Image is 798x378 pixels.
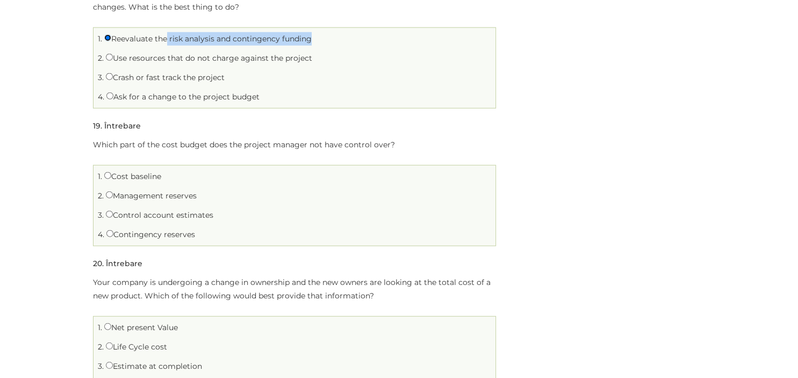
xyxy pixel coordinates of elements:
[106,91,260,101] label: Ask for a change to the project budget
[106,92,113,99] input: Ask for a change to the project budget
[93,138,496,151] p: Which part of the cost budget does the project manager not have control over?
[106,191,113,198] input: Management reserves
[104,172,111,179] input: Cost baseline
[98,210,104,219] span: 3.
[104,34,111,41] input: Reevaluate the risk analysis and contingency funding
[106,229,195,239] label: Contingency reserves
[106,341,167,351] label: Life Cycle cost
[98,229,104,239] span: 4.
[98,91,104,101] span: 4.
[93,120,100,130] span: 19
[98,72,104,82] span: 3.
[106,190,197,200] label: Management reserves
[98,171,102,181] span: 1.
[106,361,113,368] input: Estimate at completion
[106,361,202,370] label: Estimate at completion
[104,33,312,43] label: Reevaluate the risk analysis and contingency funding
[106,73,113,80] input: Crash or fast track the project
[93,275,496,302] p: Your company is undergoing a change in ownership and the new owners are looking at the total cost...
[106,53,113,60] input: Use resources that do not charge against the project
[106,210,113,217] input: Control account estimates
[104,323,111,330] input: Net present Value
[106,210,213,219] label: Control account estimates
[98,341,104,351] span: 2.
[93,259,142,267] h5: . Întrebare
[106,72,225,82] label: Crash or fast track the project
[106,53,312,62] label: Use resources that do not charge against the project
[93,258,102,268] span: 20
[98,33,102,43] span: 1.
[98,190,104,200] span: 2.
[98,53,104,62] span: 2.
[98,361,104,370] span: 3.
[104,171,161,181] label: Cost baseline
[106,230,113,237] input: Contingency reserves
[106,342,113,349] input: Life Cycle cost
[93,122,141,130] h5: . Întrebare
[98,322,102,332] span: 1.
[104,322,178,332] label: Net present Value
